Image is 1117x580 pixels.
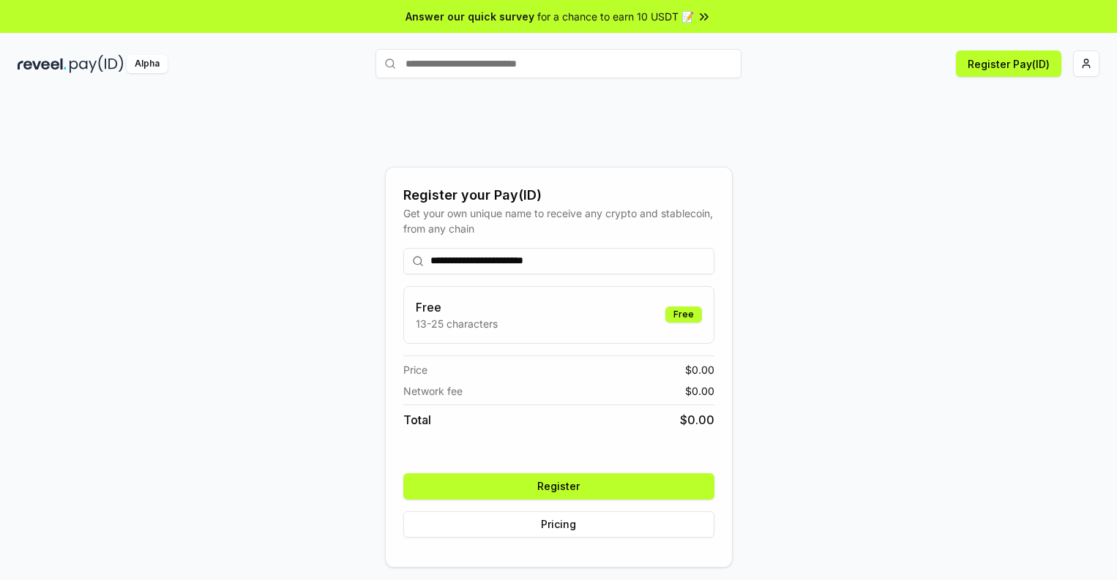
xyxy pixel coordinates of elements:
[403,473,714,500] button: Register
[403,411,431,429] span: Total
[537,9,694,24] span: for a chance to earn 10 USDT 📝
[665,306,702,323] div: Free
[70,55,124,73] img: pay_id
[18,55,67,73] img: reveel_dark
[416,298,498,316] h3: Free
[403,362,427,377] span: Price
[685,362,714,377] span: $ 0.00
[403,511,714,538] button: Pricing
[685,383,714,399] span: $ 0.00
[403,206,714,236] div: Get your own unique name to receive any crypto and stablecoin, from any chain
[680,411,714,429] span: $ 0.00
[403,383,463,399] span: Network fee
[406,9,534,24] span: Answer our quick survey
[956,50,1061,77] button: Register Pay(ID)
[403,185,714,206] div: Register your Pay(ID)
[127,55,168,73] div: Alpha
[416,316,498,331] p: 13-25 characters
